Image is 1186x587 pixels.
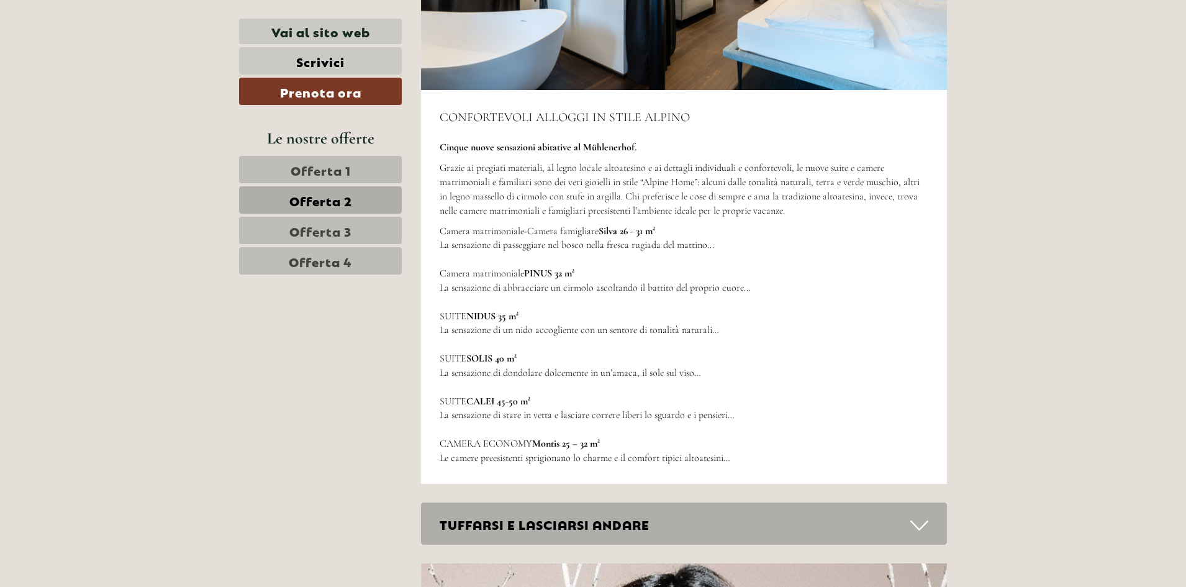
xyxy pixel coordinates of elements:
[440,266,929,281] p: Camera matrimoniale
[291,161,351,178] span: Offerta 1
[421,503,948,545] div: TUFFARSI E LASCIARSI ANDARE
[440,110,690,125] span: CONFORTEVOLI ALLOGGI IN STILE ALPINO
[440,352,929,366] p: SUITE
[9,34,172,71] div: Buon giorno, come possiamo aiutarla?
[635,141,636,153] span: .
[19,36,166,46] div: [GEOGRAPHIC_DATA]
[239,78,402,105] a: Prenota ora
[440,309,929,324] p: SUITE
[440,394,929,409] p: SUITE
[239,19,402,44] a: Vai al sito web
[440,408,929,422] p: La sensazione di stare in vetta e lasciare correre liberi lo sguardo e i pensieri…
[440,238,929,252] p: La sensazione di passeggiare nel bosco nella fresca rugiada del mattino...
[289,191,352,209] span: Offerta 2
[532,437,600,450] strong: Montis 25 – 32 m²
[19,60,166,69] small: 09:18
[440,141,636,153] strong: Cinque nuove sensazioni abitative al Mühlenerhof
[524,267,574,280] strong: PINUS 32 m²
[239,47,402,75] a: Scrivici
[524,225,527,237] strong: -
[440,366,929,380] p: La sensazione di dondolare dolcemente in un’amaca, il sole sul viso…
[440,323,929,337] p: La sensazione di un nido accogliente con un sentore di tonalità naturali…
[440,437,929,451] p: CAMERA ECONOMY
[466,395,530,407] strong: CALEI 45-50 m²
[440,161,929,217] p: Grazie ai pregiati materiali, al legno locale altoatesino e ai dettagli individuali e confortevol...
[440,281,929,295] p: La sensazione di abbracciare un cirmolo ascoltando il battito del proprio cuore...
[466,352,517,365] strong: SOLIS 40 m²
[440,224,929,239] p: Camera matrimoniale Camera famigliare
[416,322,489,349] button: Invia
[239,127,402,150] div: Le nostre offerte
[289,222,351,239] span: Offerta 3
[289,252,352,270] span: Offerta 4
[440,451,929,465] p: Le camere preesistenti sprigionano lo charme e il comfort tipici altoatesini…
[599,225,655,237] strong: Silva 26 - 31 m²
[217,9,272,30] div: giovedì
[466,310,518,322] strong: NIDUS 35 m²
